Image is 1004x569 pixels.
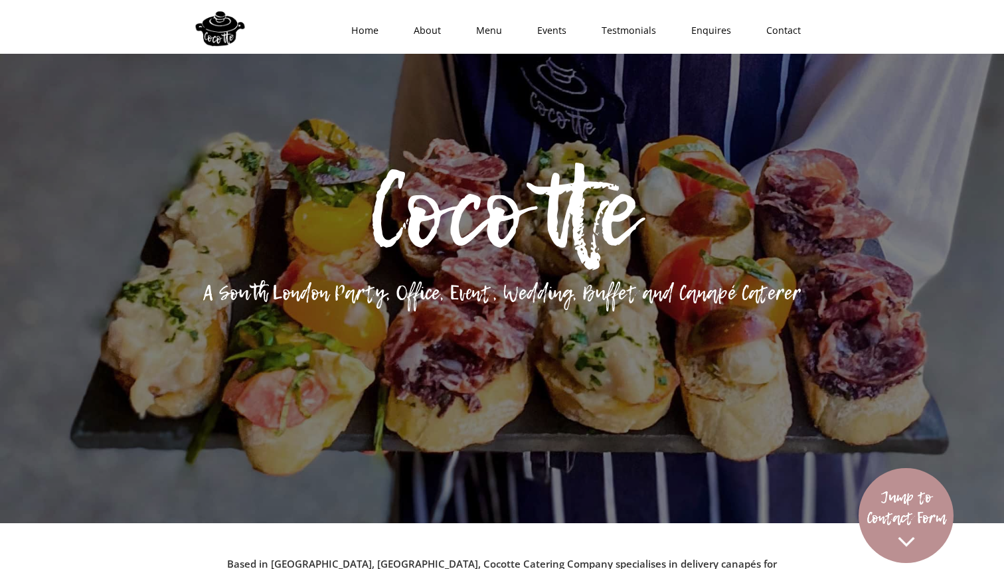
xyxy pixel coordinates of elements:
a: About [392,11,454,50]
a: Contact [744,11,814,50]
a: Events [515,11,580,50]
a: Testmonials [580,11,669,50]
a: Menu [454,11,515,50]
a: Enquires [669,11,744,50]
a: Home [329,11,392,50]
